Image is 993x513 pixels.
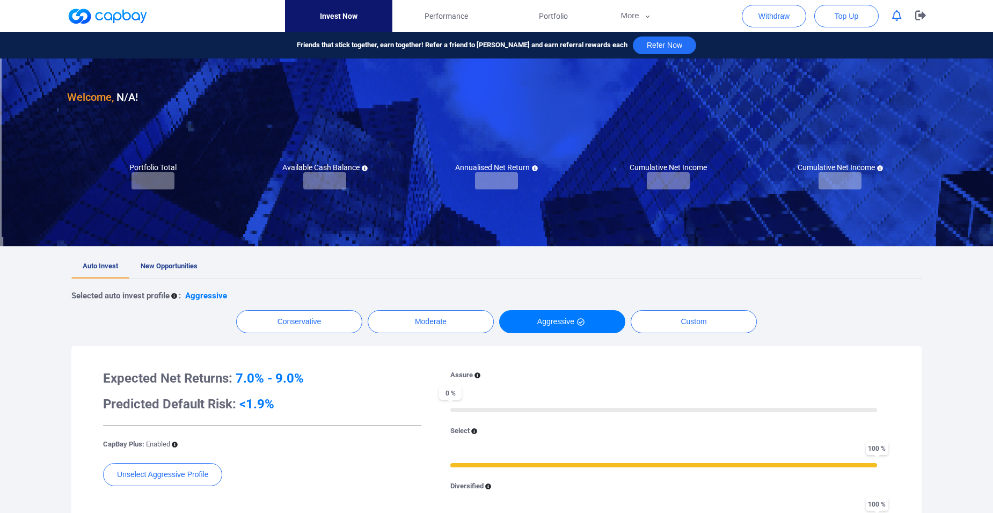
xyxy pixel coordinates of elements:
p: CapBay Plus: [103,439,170,450]
h5: Cumulative Net Income [630,163,707,172]
h3: Expected Net Returns: [103,370,421,387]
p: Selected auto invest profile [71,289,170,302]
span: <1.9% [239,397,274,412]
p: Select [450,426,470,437]
h5: Portfolio Total [129,163,177,172]
span: Friends that stick together, earn together! Refer a friend to [PERSON_NAME] and earn referral rew... [297,40,627,51]
span: 0 % [439,386,462,400]
button: Custom [631,310,757,333]
p: : [179,289,181,302]
button: Unselect Aggressive Profile [103,463,222,486]
span: Welcome, [67,91,114,104]
button: Refer Now [633,36,696,54]
span: Auto Invest [83,262,118,270]
button: Top Up [814,5,879,27]
button: Moderate [368,310,494,333]
p: Assure [450,370,473,381]
span: New Opportunities [141,262,198,270]
button: Conservative [236,310,362,333]
h5: Annualised Net Return [455,163,538,172]
span: Top Up [835,11,858,21]
span: Enabled [146,440,170,448]
span: Portfolio [539,10,568,22]
span: 100 % [866,497,888,511]
h5: Available Cash Balance [282,163,368,172]
h3: N/A ! [67,89,138,106]
p: Diversified [450,481,484,492]
p: Aggressive [185,289,227,302]
h3: Predicted Default Risk: [103,395,421,413]
h5: Cumulative Net Income [798,163,883,172]
button: Withdraw [742,5,806,27]
span: 7.0% - 9.0% [236,371,304,386]
span: Performance [425,10,468,22]
button: Aggressive [499,310,625,333]
span: 100 % [866,442,888,455]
